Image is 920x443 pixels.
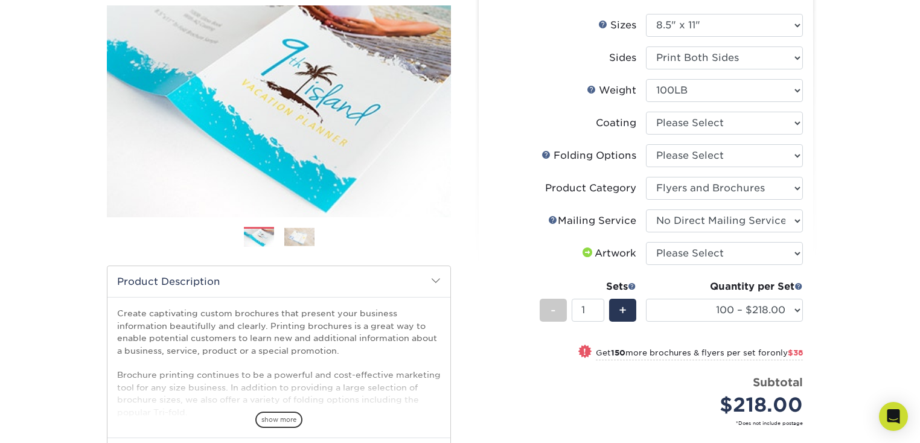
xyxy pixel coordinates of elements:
img: Brochures & Flyers 02 [284,228,315,246]
small: Get more brochures & flyers per set for [596,348,803,360]
div: Folding Options [541,148,636,163]
span: $38 [788,348,803,357]
div: Quantity per Set [646,279,803,294]
h2: Product Description [107,266,450,297]
div: Mailing Service [548,214,636,228]
span: - [551,301,556,319]
strong: 150 [611,348,625,357]
small: *Does not include postage [498,419,803,427]
div: Sizes [598,18,636,33]
span: show more [255,412,302,428]
div: Coating [596,116,636,130]
div: Sets [540,279,636,294]
p: Create captivating custom brochures that present your business information beautifully and clearl... [117,307,441,418]
span: only [770,348,803,357]
div: Weight [587,83,636,98]
strong: Subtotal [753,375,803,389]
div: $218.00 [655,390,803,419]
span: + [619,301,627,319]
span: ! [584,346,587,359]
img: Brochures & Flyers 01 [244,228,274,249]
div: Sides [609,51,636,65]
div: Artwork [580,246,636,261]
div: Open Intercom Messenger [879,402,908,431]
div: Product Category [545,181,636,196]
